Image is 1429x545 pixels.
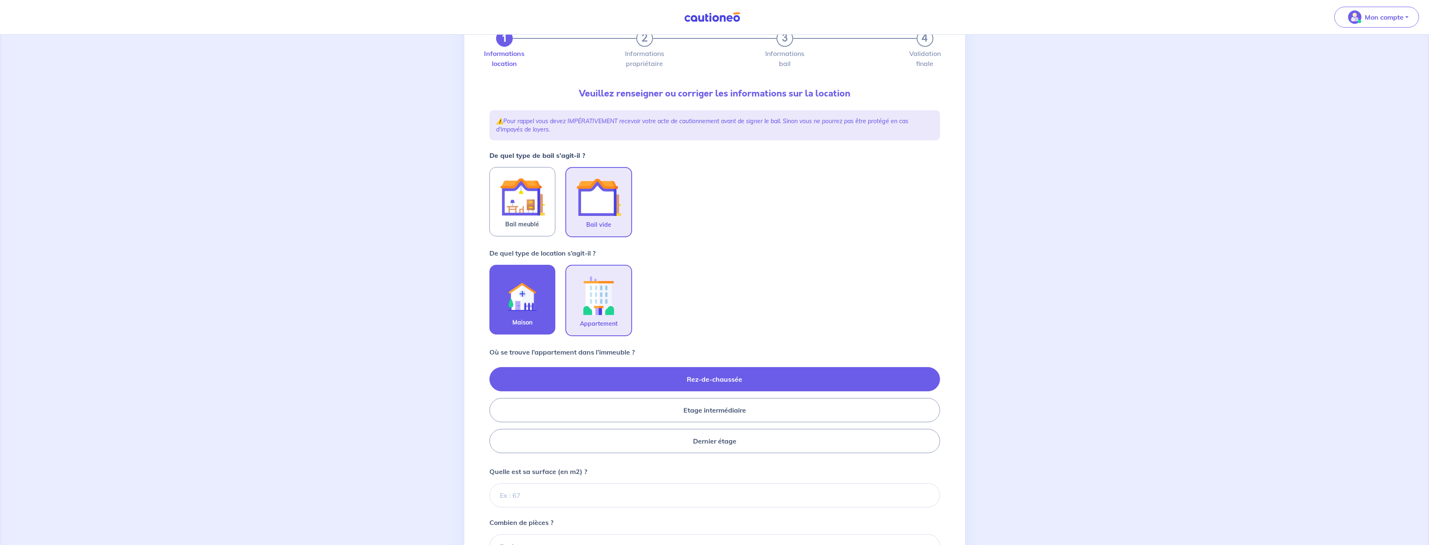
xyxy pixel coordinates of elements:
p: Combien de pièces ? [489,517,553,527]
p: ⚠️ [496,117,933,134]
label: Informations location [496,50,513,67]
label: Dernier étage [489,429,940,453]
img: illu_account_valid_menu.svg [1348,10,1361,24]
label: Informations bail [776,50,793,67]
p: De quel type de location s’agit-il ? [489,248,595,258]
button: 1 [496,30,513,47]
em: Pour rappel vous devez IMPÉRATIVEMENT recevoir votre acte de cautionnement avant de signer le bai... [496,117,908,133]
strong: De quel type de bail s’agit-il ? [489,151,585,160]
label: Informations propriétaire [636,50,653,67]
span: Bail vide [586,220,611,230]
p: Quelle est sa surface (en m2) ? [489,466,587,477]
img: illu_empty_lease.svg [576,175,621,220]
img: illu_furnished_lease.svg [500,174,545,219]
p: Mon compte [1365,12,1404,22]
span: Appartement [580,319,617,329]
label: Rez-de-chaussée [489,367,940,391]
p: Veuillez renseigner ou corriger les informations sur la location [489,87,940,100]
img: illu_apartment.svg [576,272,621,319]
span: Maison [512,317,532,327]
input: Ex : 67 [489,483,940,507]
label: Etage intermédiaire [489,398,940,422]
img: illu_rent.svg [500,272,545,317]
p: Où se trouve l’appartement dans l’immeuble ? [489,347,635,357]
img: Cautioneo [681,12,743,23]
label: Validation finale [917,50,933,67]
span: Bail meublé [505,219,539,229]
button: illu_account_valid_menu.svgMon compte [1334,7,1419,28]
